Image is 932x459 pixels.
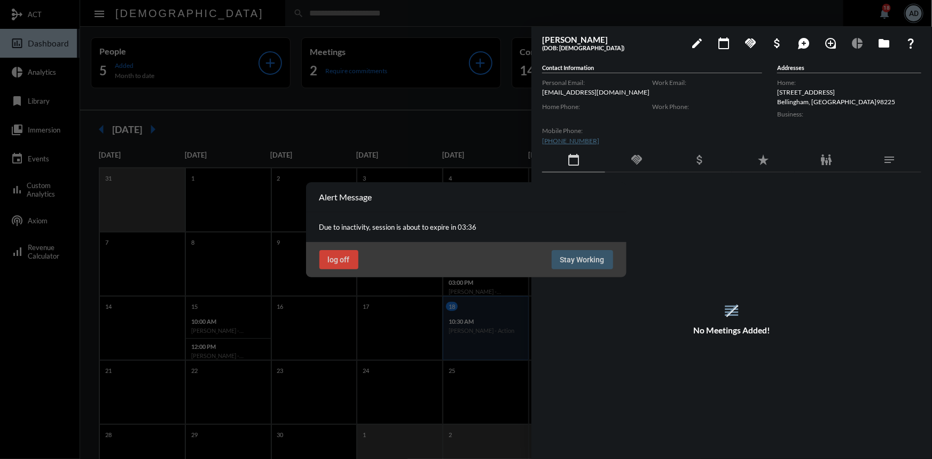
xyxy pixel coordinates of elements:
[552,250,613,269] button: Stay Working
[319,250,358,269] button: log off
[328,255,350,264] span: log off
[560,255,605,264] span: Stay Working
[319,192,372,202] h2: Alert Message
[319,223,613,231] p: Due to inactivity, session is about to expire in 03:36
